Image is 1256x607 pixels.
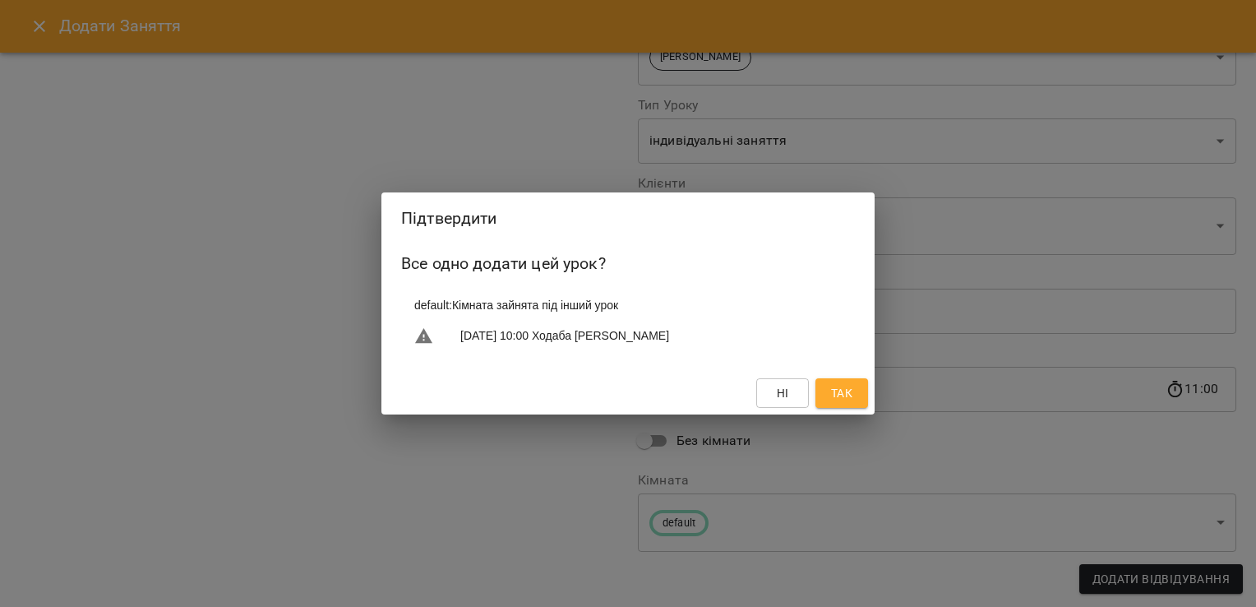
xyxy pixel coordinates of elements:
[401,251,855,276] h6: Все одно додати цей урок?
[831,383,852,403] span: Так
[815,378,868,408] button: Так
[777,383,789,403] span: Ні
[401,206,855,231] h2: Підтвердити
[756,378,809,408] button: Ні
[401,290,855,320] li: default : Кімната зайнята під інший урок
[401,320,855,353] li: [DATE] 10:00 Ходаба [PERSON_NAME]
